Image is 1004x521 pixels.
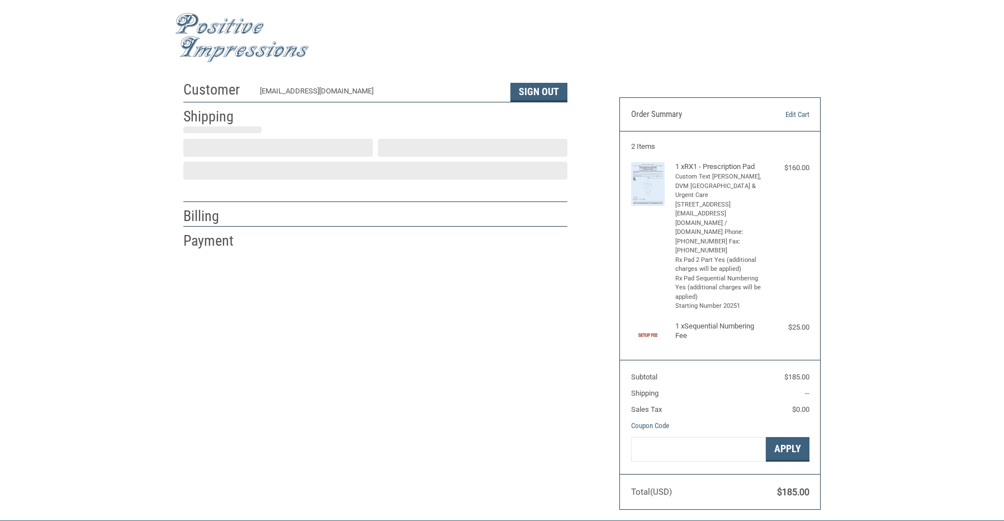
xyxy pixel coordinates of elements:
[675,162,762,171] h4: 1 x RX1 - Prescription Pad
[675,322,762,340] h4: 1 x Sequential Numbering Fee
[784,373,809,381] span: $185.00
[631,405,662,414] span: Sales Tax
[792,405,809,414] span: $0.00
[631,373,657,381] span: Subtotal
[675,172,762,256] li: Custom Text [PERSON_NAME], DVM [GEOGRAPHIC_DATA] & Urgent Care [STREET_ADDRESS] [EMAIL_ADDRESS][D...
[631,437,766,462] input: Gift Certificate or Coupon Code
[675,256,762,274] li: Rx Pad 2 Part Yes (additional charges will be applied)
[752,109,809,120] a: Edit Cart
[631,389,659,397] span: Shipping
[631,421,669,430] a: Coupon Code
[631,487,672,497] span: Total (USD)
[805,389,809,397] span: --
[765,322,809,333] div: $25.00
[183,81,249,99] h2: Customer
[766,437,809,462] button: Apply
[631,109,752,120] h3: Order Summary
[183,232,249,250] h2: Payment
[777,487,809,497] span: $185.00
[175,13,309,63] img: Positive Impressions
[510,83,567,102] button: Sign Out
[183,207,249,226] h2: Billing
[765,162,809,173] div: $160.00
[675,302,762,311] li: Starting Number 20251
[675,274,762,302] li: Rx Pad Sequential Numbering Yes (additional charges will be applied)
[183,107,249,126] h2: Shipping
[631,142,809,151] h3: 2 Items
[260,86,500,102] div: [EMAIL_ADDRESS][DOMAIN_NAME]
